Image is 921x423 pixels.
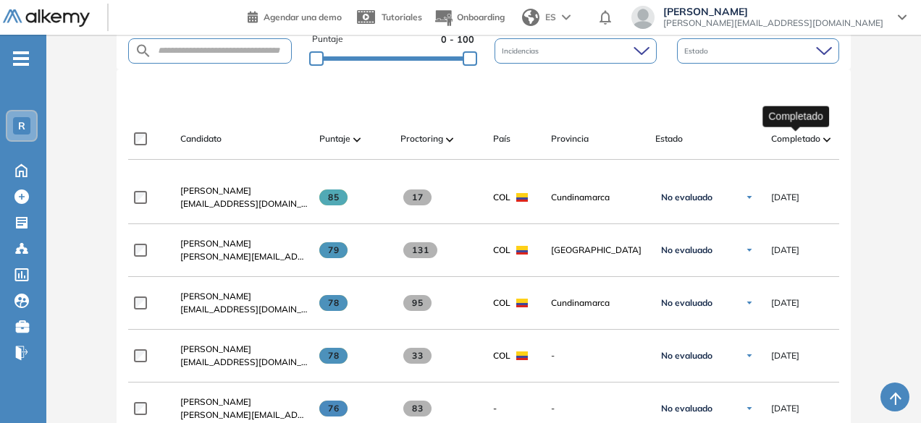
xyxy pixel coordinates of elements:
[248,7,342,25] a: Agendar una demo
[312,33,343,46] span: Puntaje
[353,137,361,142] img: [missing "en.ARROW_ALT" translation]
[180,396,251,407] span: [PERSON_NAME]
[771,296,799,309] span: [DATE]
[493,132,510,145] span: País
[661,297,712,309] span: No evaluado
[551,349,644,362] span: -
[562,14,571,20] img: arrow
[684,46,711,56] span: Estado
[493,191,510,204] span: COL
[762,106,829,127] div: Completado
[180,184,308,197] a: [PERSON_NAME]
[180,197,308,210] span: [EMAIL_ADDRESS][DOMAIN_NAME]
[403,348,432,364] span: 33
[135,42,152,60] img: SEARCH_ALT
[403,401,432,416] span: 83
[18,120,25,132] span: R
[771,349,799,362] span: [DATE]
[180,291,251,302] span: [PERSON_NAME]
[745,193,754,202] img: Ícono de flecha
[823,137,830,142] img: [missing "en.ARROW_ALT" translation]
[677,38,839,64] div: Estado
[495,38,657,64] div: Incidencias
[180,132,222,145] span: Candidato
[516,246,528,255] img: COL
[551,402,644,415] span: -
[3,9,90,27] img: Logo
[661,244,712,256] span: No evaluado
[319,401,348,416] span: 76
[264,12,342,22] span: Agendar una demo
[180,290,308,303] a: [PERSON_NAME]
[441,33,474,46] span: 0 - 100
[745,404,754,413] img: Ícono de flecha
[661,403,712,414] span: No evaluado
[745,246,754,255] img: Ícono de flecha
[180,409,308,422] span: [PERSON_NAME][EMAIL_ADDRESS][DOMAIN_NAME]
[180,237,308,250] a: [PERSON_NAME]
[551,191,644,204] span: Cundinamarca
[319,242,348,258] span: 79
[446,137,453,142] img: [missing "en.ARROW_ALT" translation]
[745,351,754,360] img: Ícono de flecha
[319,348,348,364] span: 78
[493,296,510,309] span: COL
[180,250,308,263] span: [PERSON_NAME][EMAIL_ADDRESS][DOMAIN_NAME]
[516,299,528,307] img: COL
[551,296,644,309] span: Cundinamarca
[663,17,883,29] span: [PERSON_NAME][EMAIL_ADDRESS][DOMAIN_NAME]
[180,343,251,354] span: [PERSON_NAME]
[180,356,308,369] span: [EMAIL_ADDRESS][DOMAIN_NAME]
[771,402,799,415] span: [DATE]
[319,189,348,205] span: 85
[545,11,556,24] span: ES
[502,46,542,56] span: Incidencias
[516,351,528,360] img: COL
[493,349,510,362] span: COL
[771,132,820,145] span: Completado
[180,185,251,196] span: [PERSON_NAME]
[551,244,644,257] span: [GEOGRAPHIC_DATA]
[180,238,251,249] span: [PERSON_NAME]
[663,6,883,17] span: [PERSON_NAME]
[771,191,799,204] span: [DATE]
[180,396,308,409] a: [PERSON_NAME]
[493,402,497,415] span: -
[400,132,443,145] span: Proctoring
[319,132,350,145] span: Puntaje
[655,132,683,145] span: Estado
[516,193,528,202] img: COL
[493,244,510,257] span: COL
[661,192,712,203] span: No evaluado
[457,12,505,22] span: Onboarding
[434,2,505,33] button: Onboarding
[382,12,422,22] span: Tutoriales
[771,244,799,257] span: [DATE]
[319,295,348,311] span: 78
[180,303,308,316] span: [EMAIL_ADDRESS][DOMAIN_NAME]
[551,132,589,145] span: Provincia
[403,242,437,258] span: 131
[661,350,712,362] span: No evaluado
[403,295,432,311] span: 95
[13,57,29,60] i: -
[180,343,308,356] a: [PERSON_NAME]
[745,299,754,307] img: Ícono de flecha
[403,189,432,205] span: 17
[522,9,539,26] img: world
